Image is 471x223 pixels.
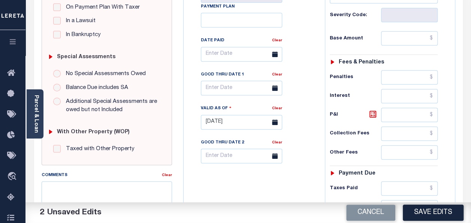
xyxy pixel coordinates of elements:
[346,205,395,221] button: Cancel
[201,72,244,78] label: Good Thru Date 1
[381,127,438,141] input: $
[381,181,438,196] input: $
[33,95,39,133] a: Parcel & Loan
[403,205,464,221] button: Save Edits
[62,3,140,12] label: On Payment Plan With Taxer
[201,105,232,112] label: Valid as Of
[381,31,438,45] input: $
[330,131,381,137] h6: Collection Fees
[272,39,282,42] a: Clear
[201,47,282,62] input: Enter Date
[381,108,438,122] input: $
[330,185,381,191] h6: Taxes Paid
[62,31,101,39] label: In Bankruptcy
[62,145,135,154] label: Taxed with Other Property
[201,140,244,146] label: Good Thru Date 2
[330,93,381,99] h6: Interest
[330,12,381,18] h6: Severity Code:
[381,145,438,160] input: $
[272,107,282,110] a: Clear
[339,59,384,66] h6: Fees & Penalties
[201,81,282,95] input: Enter Date
[339,170,375,177] h6: Payment due
[381,200,438,214] input: $
[62,84,128,92] label: Balance Due includes SA
[201,4,235,10] label: Payment Plan
[330,110,381,120] h6: P&I
[42,172,67,179] label: Comments
[62,98,160,115] label: Additional Special Assessments are owed but not Included
[381,89,438,103] input: $
[201,38,224,44] label: Date Paid
[47,209,102,217] span: Unsaved Edits
[272,141,282,145] a: Clear
[40,209,44,217] span: 2
[381,70,438,84] input: $
[272,73,282,77] a: Clear
[162,173,172,177] a: Clear
[57,129,130,136] h6: with Other Property (WOP)
[201,149,282,163] input: Enter Date
[330,74,381,80] h6: Penalties
[330,150,381,156] h6: Other Fees
[62,17,96,26] label: In a Lawsuit
[62,70,146,78] label: No Special Assessments Owed
[57,54,115,60] h6: Special Assessments
[201,115,282,130] input: Enter Date
[330,36,381,42] h6: Base Amount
